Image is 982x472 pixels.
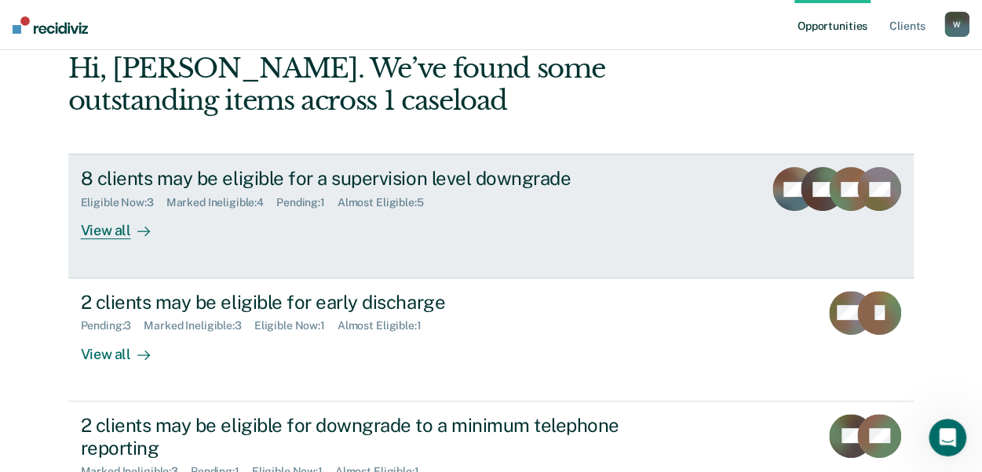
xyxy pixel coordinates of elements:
iframe: Intercom live chat [929,419,966,456]
div: Eligible Now : 1 [254,319,338,332]
div: Eligible Now : 3 [81,196,166,209]
div: Pending : 3 [81,319,144,332]
div: 2 clients may be eligible for early discharge [81,291,632,314]
div: Marked Ineligible : 4 [166,196,276,209]
img: Recidiviz [13,16,88,34]
a: 8 clients may be eligible for a supervision level downgradeEligible Now:3Marked Ineligible:4Pendi... [68,154,914,278]
div: Almost Eligible : 1 [338,319,434,332]
a: 2 clients may be eligible for early dischargePending:3Marked Ineligible:3Eligible Now:1Almost Eli... [68,278,914,401]
div: Almost Eligible : 5 [338,196,436,209]
div: Pending : 1 [276,196,338,209]
div: 2 clients may be eligible for downgrade to a minimum telephone reporting [81,414,632,459]
div: Hi, [PERSON_NAME]. We’ve found some outstanding items across 1 caseload [68,53,745,117]
div: View all [81,332,169,363]
div: View all [81,209,169,240]
button: W [944,12,969,37]
div: Marked Ineligible : 3 [144,319,254,332]
div: 8 clients may be eligible for a supervision level downgrade [81,167,632,190]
